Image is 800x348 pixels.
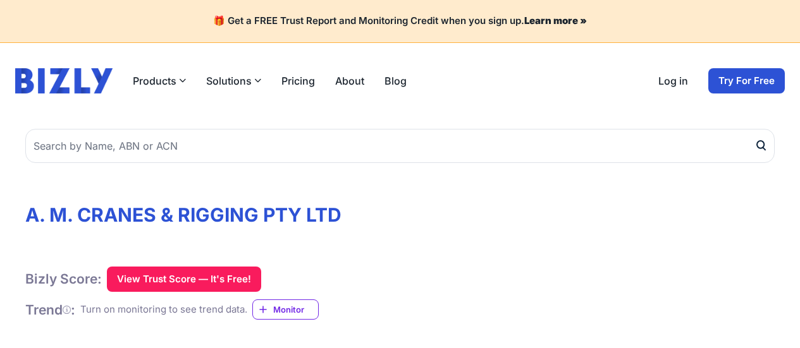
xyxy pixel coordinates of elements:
div: Turn on monitoring to see trend data. [80,303,247,317]
button: View Trust Score — It's Free! [107,267,261,292]
button: Products [133,73,186,88]
button: Solutions [206,73,261,88]
a: Blog [385,73,407,88]
h1: Bizly Score: [25,270,102,287]
h1: A. M. CRANES & RIGGING PTY LTD [25,203,775,226]
input: Search by Name, ABN or ACN [25,129,775,163]
span: Monitor [273,303,318,316]
a: About [335,73,364,88]
a: Try For Free [708,68,785,93]
a: Monitor [252,299,319,320]
h4: 🎁 Get a FREE Trust Report and Monitoring Credit when you sign up. [15,15,785,27]
a: Log in [658,73,688,88]
h1: Trend : [25,301,75,318]
a: Learn more » [524,15,587,27]
a: Pricing [281,73,315,88]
